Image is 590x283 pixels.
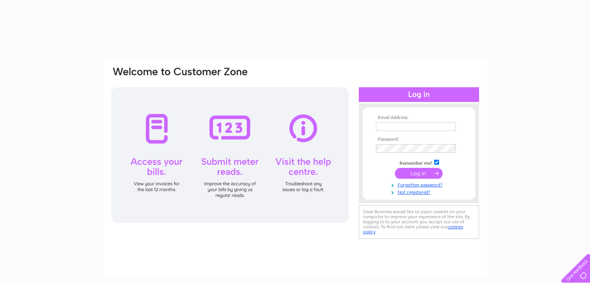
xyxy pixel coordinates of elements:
td: Remember me? [374,159,464,166]
input: Submit [395,168,443,179]
div: Clear Business would like to place cookies on your computer to improve your experience of the sit... [359,205,479,239]
th: Password: [374,137,464,142]
a: Not registered? [376,188,464,195]
a: Forgotten password? [376,181,464,188]
th: Email Address: [374,115,464,121]
a: cookies policy [363,224,463,235]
